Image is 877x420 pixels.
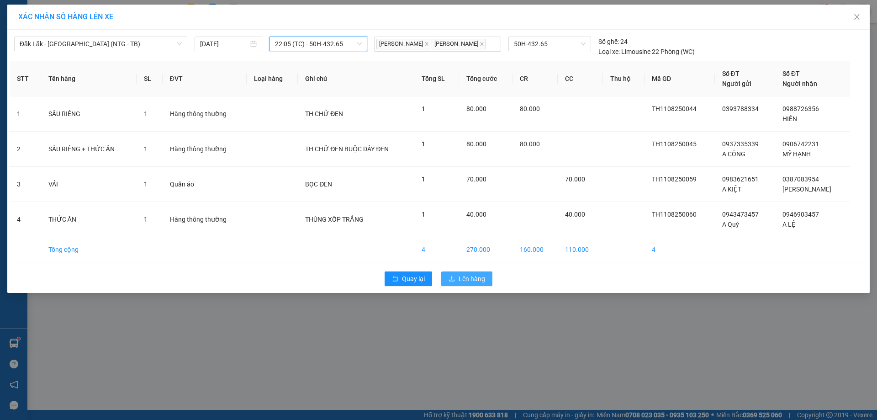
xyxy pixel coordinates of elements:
span: Loại xe: [598,47,620,57]
span: A LỆ [782,221,796,228]
th: STT [10,61,41,96]
th: Thu hộ [603,61,645,96]
th: ĐVT [163,61,247,96]
span: Người nhận [782,80,817,87]
td: SẦU RIÊNG [41,96,137,132]
th: Tổng cước [459,61,512,96]
span: TH1108250045 [652,140,697,148]
td: 1 [10,96,41,132]
td: 160.000 [512,237,558,262]
span: Đăk Lăk - Sài Gòn (NTG - TB) [20,37,182,51]
span: A Quý [722,221,739,228]
span: close [853,13,861,21]
span: THÙNG XỐP TRẮNG [305,216,364,223]
span: 0393788334 [722,105,759,112]
span: 0946903457 [782,211,819,218]
span: Lên hàng [459,274,485,284]
span: close [424,42,429,46]
button: uploadLên hàng [441,271,492,286]
span: BỌC ĐEN [305,181,332,188]
span: A CÔNG [722,150,745,158]
span: 40.000 [565,211,585,218]
span: 0937335339 [722,140,759,148]
span: TH1108250059 [652,175,697,183]
td: 3 [10,167,41,202]
span: 0988726356 [782,105,819,112]
span: 80.000 [520,140,540,148]
td: Hàng thông thường [163,132,247,167]
button: rollbackQuay lại [385,271,432,286]
span: [PERSON_NAME] [376,39,430,49]
span: MỸ HẠNH [782,150,811,158]
span: 1 [422,175,425,183]
span: Số ĐT [722,70,740,77]
span: XÁC NHẬN SỐ HÀNG LÊN XE [18,12,113,21]
td: 4 [645,237,715,262]
span: Người gửi [722,80,751,87]
span: 1 [144,181,148,188]
button: Close [844,5,870,30]
span: 22:05 (TC) - 50H-432.65 [275,37,362,51]
span: [PERSON_NAME] [782,186,831,193]
th: CR [512,61,558,96]
span: HIỀN [782,115,797,122]
th: CC [558,61,603,96]
span: 1 [422,140,425,148]
span: TH1108250060 [652,211,697,218]
span: upload [449,276,455,283]
span: 70.000 [466,175,486,183]
th: Mã GD [645,61,715,96]
span: 0387083954 [782,175,819,183]
span: Số ghế: [598,37,619,47]
th: Ghi chú [298,61,414,96]
span: Quay lại [402,274,425,284]
div: 24 [598,37,628,47]
span: 1 [144,110,148,117]
div: Limousine 22 Phòng (WC) [598,47,695,57]
td: Hàng thông thường [163,202,247,237]
td: 110.000 [558,237,603,262]
span: 1 [144,145,148,153]
td: Hàng thông thường [163,96,247,132]
span: close [480,42,484,46]
span: 1 [422,211,425,218]
span: A KIỆT [722,186,741,193]
th: Tên hàng [41,61,137,96]
td: 4 [10,202,41,237]
td: THỨC ĂN [41,202,137,237]
span: TH1108250044 [652,105,697,112]
span: 1 [422,105,425,112]
th: SL [137,61,163,96]
span: 80.000 [466,140,486,148]
td: Tổng cộng [41,237,137,262]
th: Loại hàng [247,61,298,96]
td: 4 [414,237,459,262]
span: TH CHỮ ĐEN [305,110,343,117]
span: TH CHỮ ĐEN BUỘC DÂY ĐEN [305,145,389,153]
td: Quần áo [163,167,247,202]
span: 50H-432.65 [514,37,585,51]
span: 1 [144,216,148,223]
td: SẦU RIÊNG + THỨC ĂN [41,132,137,167]
span: 80.000 [520,105,540,112]
span: 40.000 [466,211,486,218]
td: 270.000 [459,237,512,262]
td: VẢI [41,167,137,202]
span: Số ĐT [782,70,800,77]
th: Tổng SL [414,61,459,96]
span: 80.000 [466,105,486,112]
span: 0943473457 [722,211,759,218]
span: [PERSON_NAME] [432,39,486,49]
span: 0983621651 [722,175,759,183]
span: 0906742231 [782,140,819,148]
td: 2 [10,132,41,167]
span: rollback [392,276,398,283]
span: 70.000 [565,175,585,183]
input: 11/08/2025 [200,39,248,49]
